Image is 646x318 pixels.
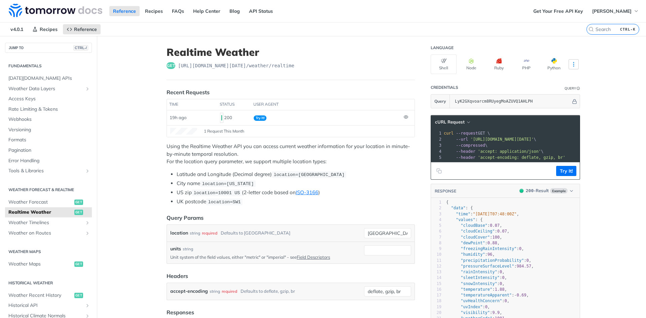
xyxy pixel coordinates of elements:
span: Formats [8,137,90,143]
button: Show subpages for Weather Data Layers [85,86,90,92]
span: : , [446,223,502,228]
span: : , [446,287,507,292]
span: Pagination [8,147,90,154]
a: [DATE][DOMAIN_NAME] APIs [5,73,92,83]
div: 6 [431,228,441,234]
button: More Languages [569,59,579,69]
a: Realtime Weatherget [5,207,92,217]
span: "cloudBase" [461,223,487,228]
span: location=[US_STATE] [202,181,254,186]
span: Weather Data Layers [8,85,83,92]
h1: Realtime Weather [167,46,415,58]
span: get [167,62,175,69]
span: v4.0.1 [7,24,27,34]
span: Try It! [254,115,266,121]
div: 13 [431,269,441,275]
button: Query [431,95,450,108]
li: US zip (2-letter code based on ) [177,189,415,197]
span: location=[GEOGRAPHIC_DATA] [274,172,345,177]
span: [DATE][DOMAIN_NAME] APIs [8,75,90,82]
a: Access Keys [5,94,92,104]
div: Defaults to [GEOGRAPHIC_DATA] [221,228,290,238]
span: 0.07 [490,223,500,228]
span: : , [446,235,502,240]
span: Example [550,188,568,193]
div: Defaults to deflate, gzip, br [241,286,295,296]
p: Unit system of the field values, either "metric" or "imperial" - see [170,254,361,260]
span: --header [456,149,475,154]
span: 200 [519,189,524,193]
span: 19h ago [170,115,186,120]
div: required [222,286,237,296]
div: 14 [431,275,441,281]
span: \ [444,149,543,154]
div: 20 [431,310,441,316]
span: Realtime Weather [8,209,73,216]
span: 96 [488,252,492,257]
a: ISO-3166 [296,189,318,196]
span: 984.57 [517,264,531,269]
a: Historical APIShow subpages for Historical API [5,301,92,311]
span: : , [446,298,509,303]
span: "visibility" [461,310,490,315]
span: \ [444,137,536,142]
div: Query [565,86,576,91]
span: 9.9 [492,310,500,315]
span: 0.07 [497,229,507,234]
div: 3 [431,211,441,217]
li: City name [177,180,415,187]
div: Headers [167,272,188,280]
span: : { [446,217,482,222]
div: 11 [431,258,441,263]
label: units [170,245,181,252]
span: 'accept: application/json' [478,149,541,154]
div: Credentials [431,85,458,90]
a: Weather Mapsget [5,259,92,269]
span: : , [446,246,524,251]
span: Access Keys [8,96,90,102]
span: "data" [451,206,465,210]
a: API Status [245,6,277,16]
div: 5 [431,154,442,161]
a: Error Handling [5,156,92,166]
button: Node [458,55,484,74]
button: Try It! [556,166,576,176]
span: 0 [526,258,529,263]
div: 4 [431,217,441,223]
span: 0.69 [517,293,527,297]
div: Language [431,45,454,50]
div: 19 [431,304,441,310]
a: Formats [5,135,92,145]
a: Field Descriptors [297,254,330,260]
span: : { [446,206,473,210]
span: : , [446,270,505,274]
span: 0 [500,270,502,274]
div: string [190,228,200,238]
span: location=10001 US [193,190,240,196]
button: cURL Request [433,119,472,126]
span: --request [456,131,478,136]
span: : , [446,310,502,315]
a: Recipes [29,24,61,34]
span: { [446,200,448,205]
div: 9 [431,246,441,252]
span: Error Handling [8,157,90,164]
span: 200 [526,188,534,193]
a: Get Your Free API Key [530,6,587,16]
span: "uvIndex" [461,305,482,309]
span: get [74,210,83,215]
a: Weather on RoutesShow subpages for Weather on Routes [5,228,92,238]
span: "temperatureApparent" [461,293,512,297]
span: : , [446,258,531,263]
span: \ [444,143,488,148]
span: curl [444,131,454,136]
a: Help Center [189,6,224,16]
span: "humidity" [461,252,485,257]
li: UK postcode [177,198,415,206]
span: Rate Limiting & Tokens [8,106,90,113]
span: 0 [485,305,488,309]
span: 0 [502,275,504,280]
span: Historical API [8,302,83,309]
div: 5 [431,223,441,228]
img: Tomorrow.io Weather API Docs [9,4,102,17]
